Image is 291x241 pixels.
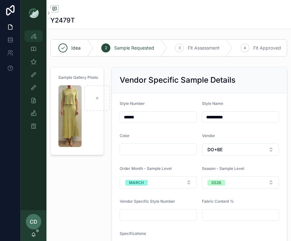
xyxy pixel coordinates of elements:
[120,231,146,236] span: Specifications
[202,176,279,189] button: Select Button
[30,218,37,226] span: CD
[202,199,234,204] span: Fabric Content %
[120,176,197,189] button: Select Button
[178,45,181,51] span: 3
[58,85,82,147] img: Screenshot-2025-08-29-at-11.35.30-AM.png
[28,8,39,18] img: App logo
[71,45,81,51] span: Idea
[202,144,279,156] button: Select Button
[129,180,144,186] div: MARCH
[211,180,221,186] div: SS26
[202,166,244,171] span: Season - Sample Level
[50,16,75,25] h1: Y2479T
[202,133,215,138] span: Vendor
[253,45,281,51] span: Fit Approved
[120,166,172,171] span: Order Month - Sample Level
[114,45,154,51] span: Sample Requested
[244,45,246,51] span: 4
[202,101,223,106] span: Style Name
[120,101,145,106] span: Style Number
[21,26,46,140] div: scrollable content
[58,75,98,80] span: Sample Gallery Photo
[120,199,175,204] span: Vendor Specific Style Number
[120,133,130,138] span: Color
[207,146,223,153] span: DO+BE
[120,75,236,85] h2: Vendor Specific Sample Details
[105,45,107,51] span: 2
[188,45,220,51] span: Fit Assessment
